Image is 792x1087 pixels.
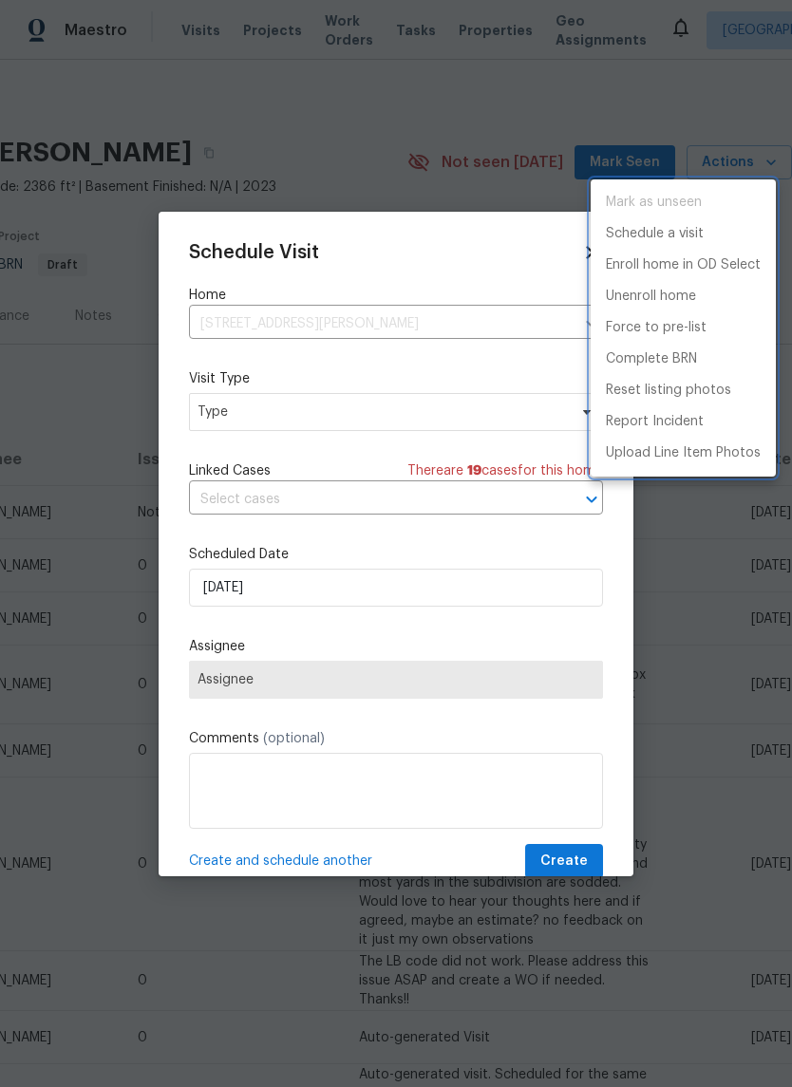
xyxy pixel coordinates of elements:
p: Schedule a visit [606,224,704,244]
p: Complete BRN [606,349,697,369]
p: Report Incident [606,412,704,432]
p: Unenroll home [606,287,696,307]
p: Upload Line Item Photos [606,443,761,463]
p: Force to pre-list [606,318,707,338]
p: Reset listing photos [606,381,731,401]
p: Enroll home in OD Select [606,255,761,275]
